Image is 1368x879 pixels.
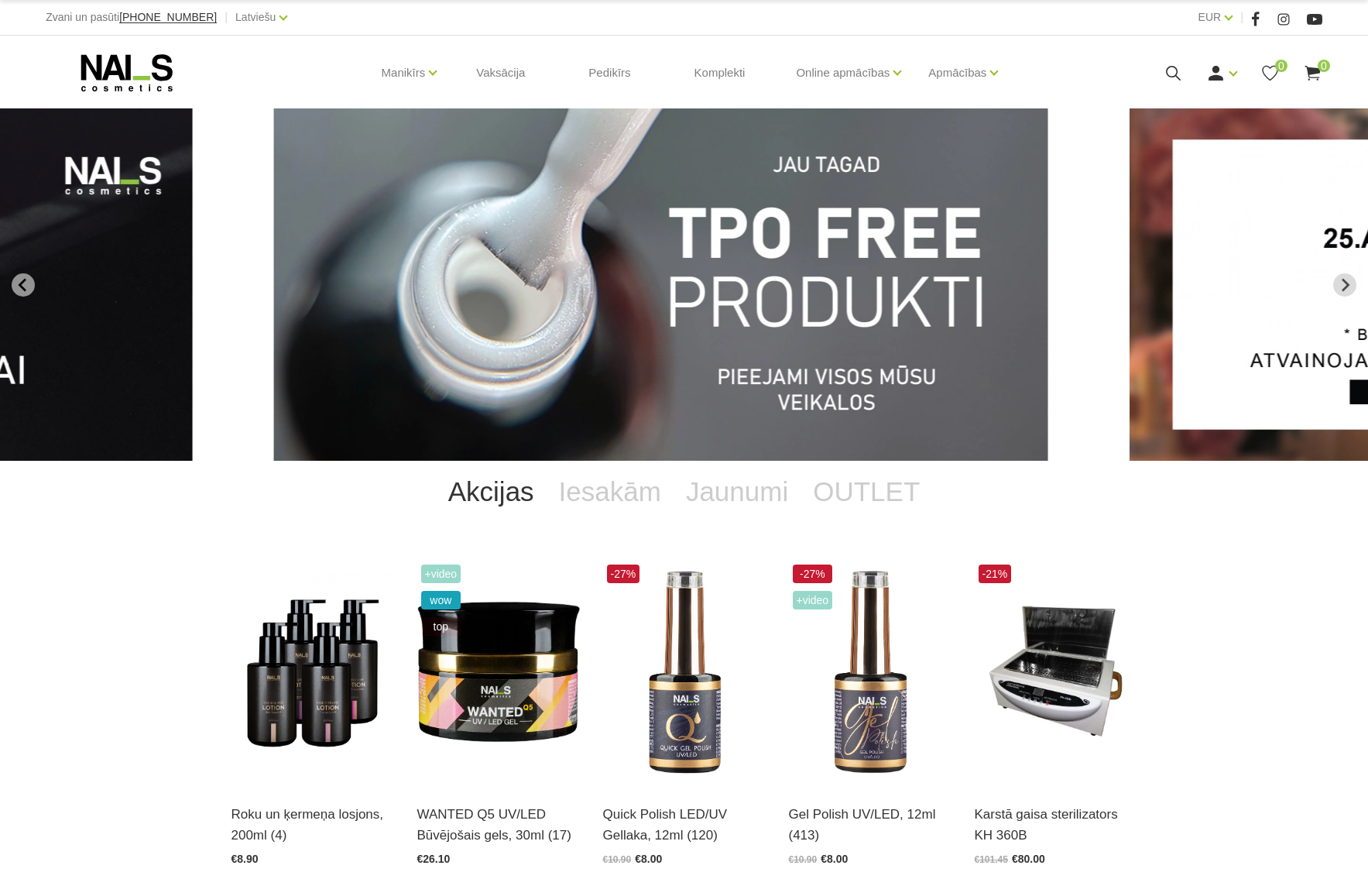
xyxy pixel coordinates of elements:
a: 0 [1260,64,1280,83]
a: EUR [1198,8,1222,26]
a: Quick Polish LED/UV Gellaka, 12ml (120) [603,804,766,846]
span: +Video [421,565,461,583]
span: +Video [793,591,833,609]
span: top [421,617,461,636]
span: -27% [607,565,640,583]
span: -27% [793,565,833,583]
a: WANTED Q5 UV/LED Būvējošais gels, 30ml (17) [417,804,580,846]
li: 1 of 13 [273,108,1094,461]
span: -21% [979,565,1012,583]
a: Vaksācija [464,36,537,110]
span: €26.10 [417,853,451,865]
a: Online apmācības [796,42,890,104]
span: wow [421,591,461,609]
a: Komplekti [682,36,758,110]
span: €10.90 [603,854,632,865]
img: Ātri, ērti un vienkārši!Intensīvi pigmentēta gellaka, kas perfekti klājas arī vienā slānī, tādā v... [603,561,766,785]
a: Iesakām [547,461,674,523]
span: €8.00 [635,853,662,865]
span: [PHONE_NUMBER] [119,11,217,23]
a: Akcijas [436,461,547,523]
img: Gels WANTED NAILS cosmetics tehniķu komanda ir radījusi gelu, kas ilgi jau ir katra meistara mekl... [417,561,580,785]
div: Zvani un pasūti [46,8,217,27]
a: Jaunumi [674,461,801,523]
span: 0 [1318,60,1330,72]
img: Ilgnoturīga, intensīvi pigmentēta gellaka. Viegli klājas, lieliski žūst, nesaraujas, neatkāpjas n... [789,561,951,785]
button: Next slide [1333,273,1356,297]
a: Gel Polish UV/LED, 12ml (413) [789,804,951,846]
span: €8.00 [821,853,848,865]
a: Roku un ķermeņa losjons, 200ml (4) [231,804,394,846]
span: | [1240,8,1243,27]
a: Pedikīrs [576,36,643,110]
span: €10.90 [789,854,818,865]
span: | [225,8,228,27]
a: Manikīrs [382,42,426,104]
a: [PHONE_NUMBER] [119,12,217,23]
a: Latviešu [235,8,276,26]
span: €101.45 [975,854,1008,865]
button: Go to last slide [12,273,35,297]
span: 0 [1275,60,1287,72]
img: Karstā gaisa sterilizatoru var izmantot skaistumkopšanas salonos, manikīra kabinetos, ēdināšanas ... [975,561,1137,785]
img: BAROJOŠS roku un ķermeņa LOSJONSBALI COCONUT barojošs roku un ķermeņa losjons paredzēts jebkura t... [231,561,394,785]
a: 0 [1303,64,1322,83]
span: €80.00 [1012,853,1045,865]
a: Apmācības [928,42,986,104]
span: €8.90 [231,853,259,865]
a: OUTLET [801,461,932,523]
a: Karstā gaisa sterilizators KH 360B [975,804,1137,846]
